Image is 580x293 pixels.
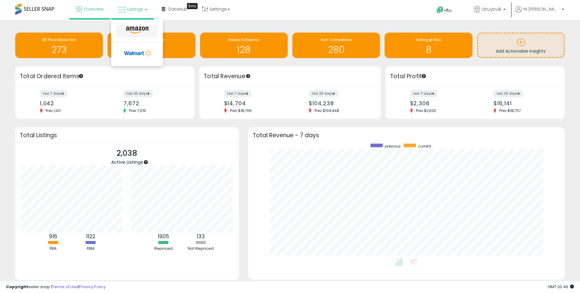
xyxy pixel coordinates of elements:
[494,100,554,106] div: $16,141
[309,90,338,97] label: last 30 days
[245,73,251,79] div: Tooltip anchor
[410,90,438,97] label: last 7 days
[78,73,84,79] div: Tooltip anchor
[496,108,524,113] span: Prev: $18,757
[204,72,376,81] h3: Total Revenue
[123,90,153,97] label: last 30 days
[228,37,259,42] span: Needs to Reprice
[311,108,342,113] span: Prev: $104,448
[145,246,182,252] div: Repriced
[292,33,380,58] a: Non Competitive 280
[227,108,255,113] span: Prev: $18,766
[127,6,143,12] span: Listings
[86,233,95,240] b: 1122
[6,284,28,290] strong: Copyright
[84,6,104,12] span: Overview
[413,108,439,113] span: Prev: $2,632
[203,45,285,55] h1: 128
[432,2,464,20] a: Help
[494,90,523,97] label: last 30 days
[72,246,109,252] div: FBM
[390,72,560,81] h3: Total Profit
[126,108,149,113] span: Prev: 7,016
[168,6,188,12] span: DataHub
[444,8,452,13] span: Help
[224,100,286,106] div: $14,704
[295,45,377,55] h1: 280
[321,37,352,42] span: Non Competitive
[416,37,441,42] span: Selling @ Max
[111,45,192,55] h1: 5
[385,33,472,58] a: Selling @ Max 8
[421,73,427,79] div: Tooltip anchor
[183,246,219,252] div: Not Repriced
[309,100,370,106] div: $104,238
[111,148,143,159] p: 2,038
[20,133,234,138] h3: Total Listings
[410,100,471,106] div: $2,306
[482,6,501,12] span: Ubuybulk
[43,108,64,113] span: Prev: 1,411
[111,159,143,165] span: Active Listings
[143,159,149,165] div: Tooltip anchor
[158,233,169,240] b: 1905
[18,45,100,55] h1: 273
[224,90,251,97] label: last 7 days
[548,284,574,290] span: 2025-09-6 20:46 GMT
[139,37,164,42] span: Inventory Age
[197,233,205,240] b: 133
[79,284,106,290] a: Privacy Policy
[385,144,401,149] span: previous
[388,45,469,55] h1: 8
[107,33,195,58] a: Inventory Age 5
[523,6,560,12] span: Hi [PERSON_NAME]
[187,3,198,9] div: Tooltip anchor
[42,37,76,42] span: BB Price Below Min
[200,33,288,58] a: Needs to Reprice 128
[478,33,564,57] a: Add Actionable Insights
[40,100,100,106] div: 1,042
[20,72,190,81] h3: Total Ordered Items
[15,33,103,58] a: BB Price Below Min 273
[40,90,67,97] label: last 7 days
[6,284,106,290] div: seller snap | |
[418,144,431,149] span: current
[49,233,57,240] b: 916
[253,133,560,138] h3: Total Revenue - 7 days
[515,6,564,20] a: Hi [PERSON_NAME]
[35,246,72,252] div: FBA
[496,48,546,54] span: Add Actionable Insights
[436,6,444,14] i: Get Help
[52,284,78,290] a: Terms of Use
[123,100,184,106] div: 7,672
